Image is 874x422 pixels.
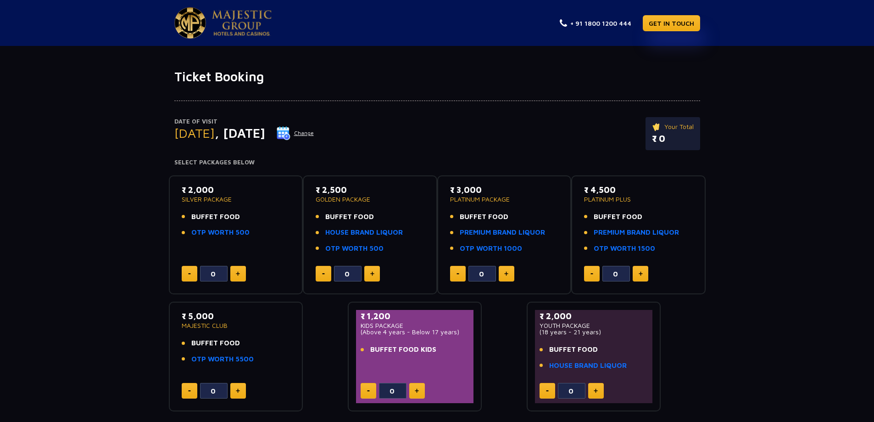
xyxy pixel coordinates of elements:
[276,126,314,141] button: Change
[361,322,469,329] p: KIDS PACKAGE
[188,390,191,392] img: minus
[325,227,403,238] a: HOUSE BRAND LIQUOR
[460,227,545,238] a: PREMIUM BRAND LIQUOR
[236,388,240,393] img: plus
[594,212,642,222] span: BUFFET FOOD
[361,329,469,335] p: (Above 4 years - Below 17 years)
[540,329,648,335] p: (18 years - 21 years)
[174,69,700,84] h1: Ticket Booking
[188,273,191,275] img: minus
[652,122,662,132] img: ticket
[322,273,325,275] img: minus
[540,322,648,329] p: YOUTH PACKAGE
[370,271,374,276] img: plus
[174,117,314,126] p: Date of Visit
[182,184,290,196] p: ₹ 2,000
[560,18,631,28] a: + 91 1800 1200 444
[325,212,374,222] span: BUFFET FOOD
[594,243,655,254] a: OTP WORTH 1500
[191,227,250,238] a: OTP WORTH 500
[215,125,265,141] span: , [DATE]
[450,184,559,196] p: ₹ 3,000
[174,125,215,141] span: [DATE]
[594,227,679,238] a: PREMIUM BRAND LIQUOR
[191,354,254,365] a: OTP WORTH 5500
[652,122,694,132] p: Your Total
[540,310,648,322] p: ₹ 2,000
[316,196,424,203] p: GOLDEN PACKAGE
[590,273,593,275] img: minus
[450,196,559,203] p: PLATINUM PACKAGE
[174,7,206,39] img: Majestic Pride
[361,310,469,322] p: ₹ 1,200
[643,15,700,31] a: GET IN TOUCH
[504,271,508,276] img: plus
[236,271,240,276] img: plus
[182,322,290,329] p: MAJESTIC CLUB
[370,344,436,355] span: BUFFET FOOD KIDS
[367,390,370,392] img: minus
[594,388,598,393] img: plus
[316,184,424,196] p: ₹ 2,500
[460,212,508,222] span: BUFFET FOOD
[325,243,384,254] a: OTP WORTH 500
[584,184,693,196] p: ₹ 4,500
[460,243,522,254] a: OTP WORTH 1000
[191,338,240,349] span: BUFFET FOOD
[182,196,290,203] p: SILVER PACKAGE
[212,10,272,36] img: Majestic Pride
[549,344,598,355] span: BUFFET FOOD
[584,196,693,203] p: PLATINUM PLUS
[456,273,459,275] img: minus
[652,132,694,146] p: ₹ 0
[546,390,549,392] img: minus
[174,159,700,166] h4: Select Packages Below
[191,212,240,222] span: BUFFET FOOD
[639,271,643,276] img: plus
[415,388,419,393] img: plus
[549,360,627,371] a: HOUSE BRAND LIQUOR
[182,310,290,322] p: ₹ 5,000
